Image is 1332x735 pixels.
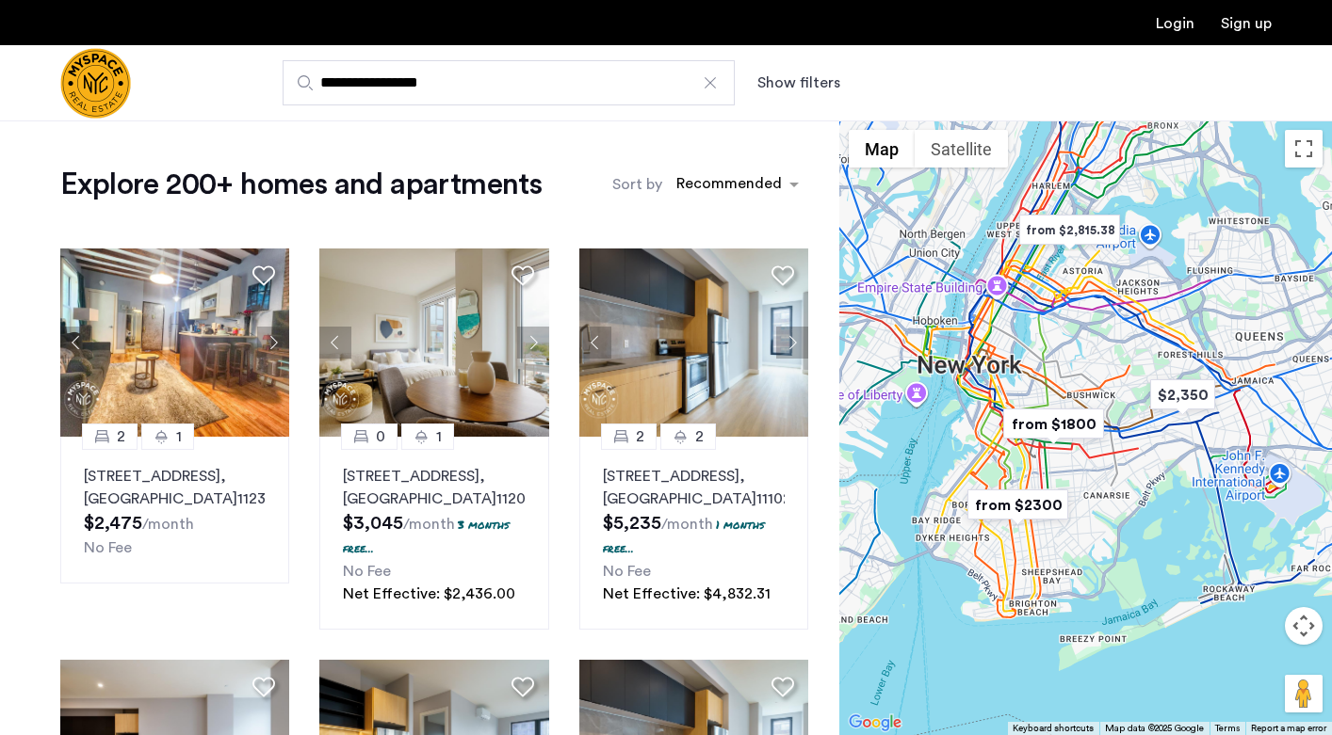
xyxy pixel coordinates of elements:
[661,517,713,532] sub: /month
[612,173,662,196] label: Sort by
[579,437,808,630] a: 22[STREET_ADDRESS], [GEOGRAPHIC_DATA]111021 months free...No FeeNet Effective: $4,832.31
[1285,675,1323,712] button: Drag Pegman onto the map to open Street View
[343,514,403,533] span: $3,045
[84,465,266,510] p: [STREET_ADDRESS] 11233
[757,72,840,94] button: Show or hide filters
[60,48,131,119] a: Cazamio Logo
[1285,607,1323,645] button: Map camera controls
[517,327,549,359] button: Next apartment
[436,425,442,448] span: 1
[1143,374,1223,416] div: $2,350
[319,327,351,359] button: Previous apartment
[283,60,735,105] input: Apartment Search
[960,484,1076,526] div: from $2300
[117,425,125,448] span: 2
[844,711,906,735] a: Open this area in Google Maps (opens a new window)
[60,248,290,437] img: 1997_638660674255189691.jpeg
[60,437,289,583] a: 21[STREET_ADDRESS], [GEOGRAPHIC_DATA]11233No Fee
[603,465,785,510] p: [STREET_ADDRESS] 11102
[776,327,808,359] button: Next apartment
[603,586,771,601] span: Net Effective: $4,832.31
[84,540,132,555] span: No Fee
[603,517,765,556] p: 1 months free...
[84,514,142,533] span: $2,475
[1251,722,1326,735] a: Report a map error
[343,586,515,601] span: Net Effective: $2,436.00
[142,517,194,532] sub: /month
[695,425,704,448] span: 2
[1012,209,1128,251] div: from $2,815.38
[603,514,661,533] span: $5,235
[319,437,548,630] a: 01[STREET_ADDRESS], [GEOGRAPHIC_DATA]112073 months free...No FeeNet Effective: $2,436.00
[844,711,906,735] img: Google
[1013,722,1094,735] button: Keyboard shortcuts
[257,327,289,359] button: Next apartment
[636,425,644,448] span: 2
[60,327,92,359] button: Previous apartment
[319,248,549,437] img: 1997_638519001096654587.png
[915,130,1008,168] button: Show satellite imagery
[849,130,915,168] button: Show street map
[603,564,651,579] span: No Fee
[1105,724,1204,733] span: Map data ©2025 Google
[176,425,182,448] span: 1
[1221,16,1272,31] a: Registration
[579,327,611,359] button: Previous apartment
[403,517,455,532] sub: /month
[1215,722,1240,735] a: Terms (opens in new tab)
[60,48,131,119] img: logo
[996,403,1112,445] div: from $1800
[376,425,385,448] span: 0
[60,166,542,203] h1: Explore 200+ homes and apartments
[343,465,525,510] p: [STREET_ADDRESS] 11207
[579,248,809,437] img: 1997_638519968035243270.png
[1156,16,1194,31] a: Login
[674,172,782,200] div: Recommended
[1285,130,1323,168] button: Toggle fullscreen view
[343,564,391,579] span: No Fee
[667,168,808,201] ng-select: sort-apartment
